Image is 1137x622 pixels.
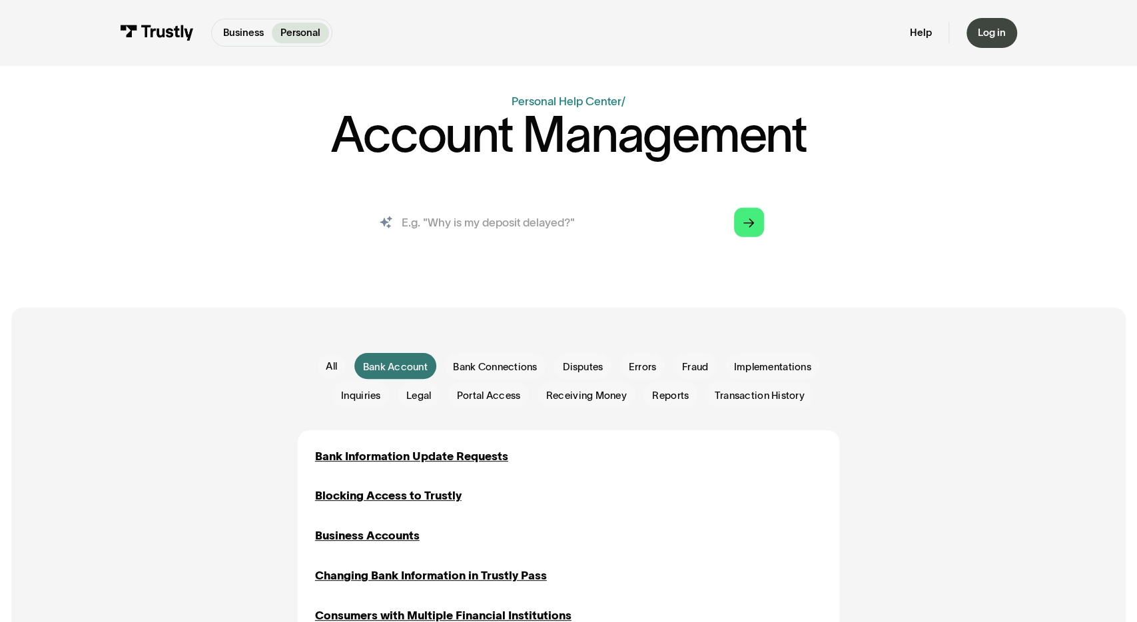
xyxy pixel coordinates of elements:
form: Email Form [298,353,839,407]
div: All [326,359,337,373]
div: / [621,95,625,107]
span: Transaction History [715,388,805,402]
p: Business [223,25,264,40]
a: Help [910,26,932,39]
span: Errors [629,360,657,374]
a: Blocking Access to Trustly [315,487,462,504]
a: Personal Help Center [512,95,621,107]
img: Trustly Logo [120,25,194,41]
a: Business Accounts [315,527,420,544]
input: search [362,199,775,244]
span: Fraud [682,360,708,374]
a: Bank Information Update Requests [315,448,508,465]
p: Personal [280,25,320,40]
span: Bank Account [363,360,428,374]
a: Personal [272,23,329,43]
h1: Account Management [330,110,807,160]
div: Log in [978,26,1006,39]
span: Reports [652,388,689,402]
span: Bank Connections [453,360,537,374]
span: Legal [406,388,431,402]
span: Portal Access [457,388,520,402]
a: Log in [966,18,1017,48]
span: Implementations [734,360,811,374]
form: Search [362,199,775,244]
a: Changing Bank Information in Trustly Pass [315,567,547,584]
span: Inquiries [341,388,380,402]
span: Receiving Money [546,388,627,402]
a: All [318,355,346,378]
span: Disputes [563,360,603,374]
a: Business [214,23,272,43]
